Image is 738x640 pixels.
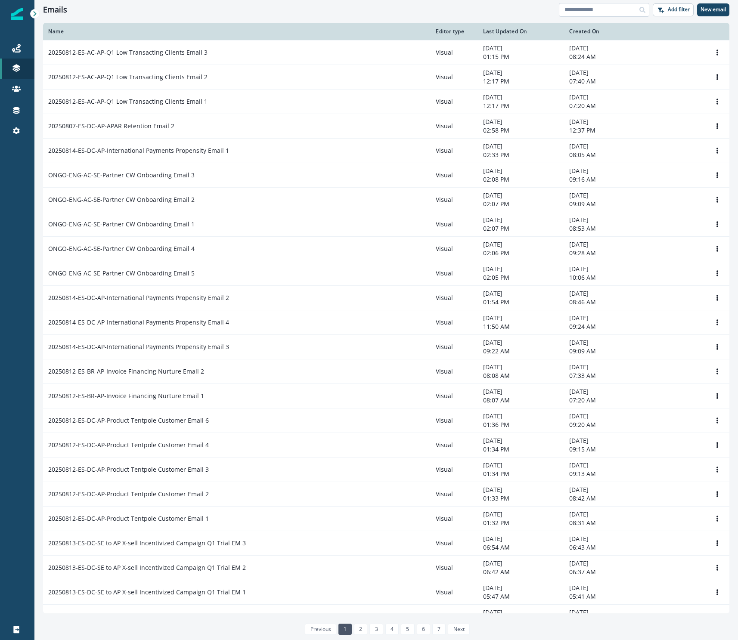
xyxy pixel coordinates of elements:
a: ONGO-ENG-AC-SE-Partner CW Onboarding Email 4Visual[DATE]02:06 PM[DATE]09:28 AMOptions [43,236,729,261]
p: 09:16 AM [569,175,645,184]
a: Page 3 [369,624,383,635]
p: [DATE] [483,314,559,322]
p: 20250813-ES-DC-SE to AP X-sell Incentivized Campaign Q1 Demo EM 3 [48,612,250,621]
button: Options [710,537,724,550]
td: Visual [431,285,478,310]
p: [DATE] [483,289,559,298]
td: Visual [431,383,478,408]
button: Options [710,71,724,83]
p: [DATE] [483,68,559,77]
p: 20250812-ES-DC-AP-Product Tentpole Customer Email 4 [48,441,209,449]
a: ONGO-ENG-AC-SE-Partner CW Onboarding Email 5Visual[DATE]02:05 PM[DATE]10:06 AMOptions [43,261,729,285]
img: Inflection [11,8,23,20]
td: Visual [431,580,478,604]
button: Options [710,390,724,402]
p: 08:07 AM [483,396,559,405]
button: Options [710,610,724,623]
a: 20250813-ES-DC-SE to AP X-sell Incentivized Campaign Q1 Trial EM 1Visual[DATE]05:47 AM[DATE]05:41... [43,580,729,604]
p: [DATE] [483,44,559,53]
button: Options [710,144,724,157]
p: 09:20 AM [569,420,645,429]
p: 08:24 AM [569,53,645,61]
a: Page 6 [417,624,430,635]
p: [DATE] [569,167,645,175]
p: [DATE] [483,167,559,175]
button: Options [710,561,724,574]
p: [DATE] [483,216,559,224]
button: Options [710,586,724,599]
a: 20250813-ES-DC-SE to AP X-sell Incentivized Campaign Q1 Demo EM 3Visual[DATE]05:40 AM[DATE]05:37 ... [43,604,729,629]
button: Add filter [653,3,694,16]
a: Page 7 [432,624,446,635]
p: [DATE] [569,93,645,102]
td: Visual [431,457,478,482]
p: Add filter [668,6,690,12]
p: [DATE] [569,436,645,445]
p: 07:20 AM [569,102,645,110]
p: 06:43 AM [569,543,645,552]
p: [DATE] [569,240,645,249]
a: 20250814-ES-DC-AP-International Payments Propensity Email 4Visual[DATE]11:50 AM[DATE]09:24 AMOptions [43,310,729,334]
td: Visual [431,604,478,629]
a: 20250812-ES-BR-AP-Invoice Financing Nurture Email 1Visual[DATE]08:07 AM[DATE]07:20 AMOptions [43,383,729,408]
p: 01:33 PM [483,494,559,503]
p: [DATE] [483,142,559,151]
p: [DATE] [483,93,559,102]
p: 20250812-ES-DC-AP-Product Tentpole Customer Email 1 [48,514,209,523]
p: 09:28 AM [569,249,645,257]
td: Visual [431,114,478,138]
button: Options [710,242,724,255]
a: 20250812-ES-DC-AP-Product Tentpole Customer Email 6Visual[DATE]01:36 PM[DATE]09:20 AMOptions [43,408,729,433]
p: ONGO-ENG-AC-SE-Partner CW Onboarding Email 4 [48,244,195,253]
td: Visual [431,408,478,433]
a: 20250813-ES-DC-SE to AP X-sell Incentivized Campaign Q1 Trial EM 2Visual[DATE]06:42 AM[DATE]06:37... [43,555,729,580]
p: 05:41 AM [569,592,645,601]
a: 20250814-ES-DC-AP-International Payments Propensity Email 2Visual[DATE]01:54 PM[DATE]08:46 AMOptions [43,285,729,310]
td: Visual [431,187,478,212]
p: [DATE] [483,240,559,249]
p: 20250812-ES-BR-AP-Invoice Financing Nurture Email 2 [48,367,204,376]
p: [DATE] [569,44,645,53]
p: [DATE] [569,68,645,77]
p: [DATE] [483,117,559,126]
p: [DATE] [483,608,559,617]
button: New email [697,3,729,16]
p: [DATE] [483,191,559,200]
td: Visual [431,310,478,334]
p: 06:54 AM [483,543,559,552]
p: [DATE] [483,436,559,445]
p: ONGO-ENG-AC-SE-Partner CW Onboarding Email 3 [48,171,195,179]
button: Options [710,267,724,280]
a: Next page [448,624,469,635]
a: ONGO-ENG-AC-SE-Partner CW Onboarding Email 2Visual[DATE]02:07 PM[DATE]09:09 AMOptions [43,187,729,212]
p: 09:22 AM [483,347,559,356]
p: 06:37 AM [569,568,645,576]
button: Options [710,488,724,501]
p: [DATE] [483,387,559,396]
a: 20250812-ES-AC-AP-Q1 Low Transacting Clients Email 3Visual[DATE]01:15 PM[DATE]08:24 AMOptions [43,40,729,65]
button: Options [710,120,724,133]
p: 20250812-ES-DC-AP-Product Tentpole Customer Email 2 [48,490,209,498]
p: 20250812-ES-AC-AP-Q1 Low Transacting Clients Email 1 [48,97,208,106]
p: [DATE] [569,510,645,519]
p: 07:33 AM [569,371,645,380]
p: [DATE] [569,535,645,543]
p: [DATE] [483,265,559,273]
p: [DATE] [483,510,559,519]
a: 20250812-ES-DC-AP-Product Tentpole Customer Email 2Visual[DATE]01:33 PM[DATE]08:42 AMOptions [43,482,729,506]
p: [DATE] [569,289,645,298]
p: [DATE] [483,363,559,371]
button: Options [710,169,724,182]
p: 02:06 PM [483,249,559,257]
a: 20250812-ES-DC-AP-Product Tentpole Customer Email 1Visual[DATE]01:32 PM[DATE]08:31 AMOptions [43,506,729,531]
div: Editor type [436,28,473,35]
p: 08:53 AM [569,224,645,233]
td: Visual [431,163,478,187]
p: 01:34 PM [483,445,559,454]
a: 20250807-ES-DC-AP-APAR Retention Email 2Visual[DATE]02:58 PM[DATE]12:37 PMOptions [43,114,729,138]
p: ONGO-ENG-AC-SE-Partner CW Onboarding Email 1 [48,220,195,229]
p: [DATE] [569,191,645,200]
p: [DATE] [569,559,645,568]
p: 02:58 PM [483,126,559,135]
h1: Emails [43,5,67,15]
